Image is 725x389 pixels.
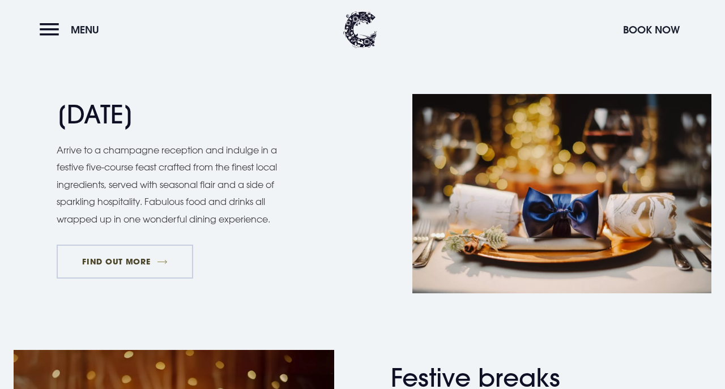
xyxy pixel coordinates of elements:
button: Book Now [617,18,685,42]
h2: [DATE] [57,100,278,130]
p: Arrive to a champagne reception and indulge in a festive five-course feast crafted from the fines... [57,142,289,228]
img: Clandeboye Lodge [343,11,377,48]
a: FIND OUT MORE [57,245,193,279]
span: Menu [71,23,99,36]
button: Menu [40,18,105,42]
img: Christmas Hotel in Northern Ireland [412,94,711,293]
